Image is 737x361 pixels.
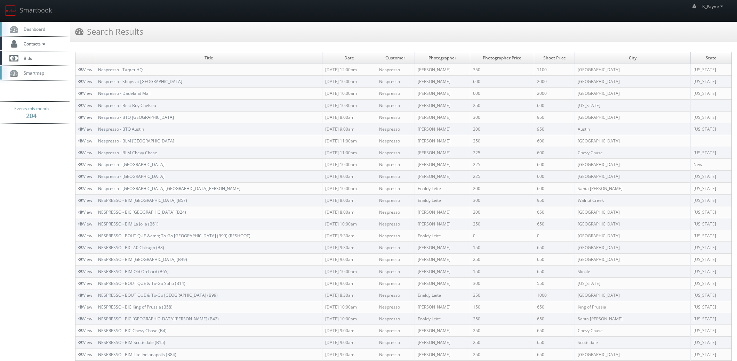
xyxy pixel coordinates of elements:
td: 600 [470,76,534,88]
td: Enaldy Leite [415,194,470,206]
td: Nespresso [376,277,415,289]
a: Nespresso - BLM Chevy Chase [98,150,157,156]
td: Customer [376,52,415,64]
a: Nespresso - [GEOGRAPHIC_DATA] [98,173,165,179]
a: Nespresso - Dadeland Mall [98,90,151,96]
td: 650 [534,313,575,325]
td: [US_STATE] [691,230,731,242]
td: [PERSON_NAME] [415,218,470,230]
a: View [78,197,92,203]
td: [US_STATE] [691,313,731,325]
td: [GEOGRAPHIC_DATA] [575,88,691,99]
a: NESPRESSO - BIM Scottsdale (B15) [98,339,165,345]
td: Nespresso [376,348,415,360]
td: Nespresso [376,88,415,99]
td: [PERSON_NAME] [415,337,470,348]
td: 0 [534,230,575,242]
td: 150 [470,265,534,277]
span: Dashboard [20,26,45,32]
span: Bids [20,55,32,61]
td: [US_STATE] [691,206,731,218]
td: [DATE] 9:00am [322,277,376,289]
td: [DATE] 11:00am [322,147,376,159]
a: View [78,114,92,120]
td: [GEOGRAPHIC_DATA] [575,206,691,218]
td: 650 [534,265,575,277]
a: View [78,256,92,262]
td: [DATE] 9:00am [322,171,376,182]
td: [PERSON_NAME] [415,99,470,111]
a: NESPRESSO - BIC 2.0 Chicago (B8) [98,245,164,251]
td: [PERSON_NAME] [415,265,470,277]
td: 225 [470,159,534,171]
td: Santa [PERSON_NAME] [575,313,691,325]
a: Nespresso - BTQ Austin [98,126,144,132]
td: Nespresso [376,289,415,301]
a: View [78,352,92,358]
td: 650 [534,254,575,265]
td: [US_STATE] [691,265,731,277]
td: 200 [470,182,534,194]
a: NESPRESSO - BIC [GEOGRAPHIC_DATA] (B24) [98,209,186,215]
a: View [78,126,92,132]
td: 350 [470,64,534,76]
td: [US_STATE] [691,289,731,301]
td: Nespresso [376,159,415,171]
td: [GEOGRAPHIC_DATA] [575,171,691,182]
td: Nespresso [376,254,415,265]
td: [US_STATE] [691,64,731,76]
td: 300 [470,277,534,289]
td: [DATE] 10:00am [322,88,376,99]
a: Nespresso - BTQ [GEOGRAPHIC_DATA] [98,114,174,120]
td: 300 [470,194,534,206]
td: 2000 [534,76,575,88]
td: [US_STATE] [691,301,731,313]
td: Title [95,52,322,64]
td: 300 [470,123,534,135]
td: [GEOGRAPHIC_DATA] [575,64,691,76]
td: [PERSON_NAME] [415,301,470,313]
a: View [78,67,92,73]
td: [US_STATE] [691,111,731,123]
td: [PERSON_NAME] [415,88,470,99]
a: View [78,269,92,274]
td: [US_STATE] [575,277,691,289]
td: Nespresso [376,111,415,123]
td: Nespresso [376,99,415,111]
td: [PERSON_NAME] [415,147,470,159]
td: [DATE] 8:30am [322,289,376,301]
td: Nespresso [376,194,415,206]
td: Scottsdale [575,337,691,348]
td: 950 [534,194,575,206]
td: [DATE] 8:00am [322,111,376,123]
td: 600 [534,171,575,182]
td: [GEOGRAPHIC_DATA] [575,254,691,265]
a: NESPRESSO - BIC Chevy Chase (B4) [98,328,167,334]
td: [US_STATE] [691,337,731,348]
td: Nespresso [376,337,415,348]
td: [US_STATE] [691,242,731,254]
a: View [78,304,92,310]
a: NESPRESSO - BIM Lite Indianapolis (B84) [98,352,176,358]
td: 650 [534,206,575,218]
td: Date [322,52,376,64]
td: [DATE] 10:00am [322,76,376,88]
td: Nespresso [376,265,415,277]
td: [GEOGRAPHIC_DATA] [575,159,691,171]
td: [PERSON_NAME] [415,135,470,147]
td: 0 [470,230,534,242]
a: NESPRESSO - BOUTIQUE & To-Go Soho (B14) [98,280,185,286]
td: 150 [470,242,534,254]
td: Santa [PERSON_NAME] [575,182,691,194]
td: Enaldy Leite [415,230,470,242]
td: [DATE] 9:00am [322,254,376,265]
td: [GEOGRAPHIC_DATA] [575,289,691,301]
td: [US_STATE] [691,325,731,337]
a: NESPRESSO - BOUTIQUE & To-Go [GEOGRAPHIC_DATA] (B99) [98,292,218,298]
td: [US_STATE] [691,147,731,159]
td: 950 [534,111,575,123]
a: View [78,292,92,298]
td: 1000 [534,289,575,301]
td: 600 [534,135,575,147]
span: Contacts [20,41,47,47]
